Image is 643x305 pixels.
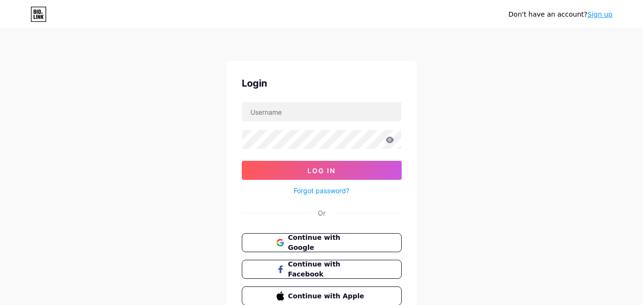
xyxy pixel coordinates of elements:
[242,233,402,252] button: Continue with Google
[508,10,613,20] div: Don't have an account?
[288,259,366,279] span: Continue with Facebook
[587,10,613,18] a: Sign up
[294,186,349,196] a: Forgot password?
[242,161,402,180] button: Log In
[242,102,401,121] input: Username
[288,291,366,301] span: Continue with Apple
[307,167,336,175] span: Log In
[242,260,402,279] button: Continue with Facebook
[288,233,366,253] span: Continue with Google
[318,208,326,218] div: Or
[242,76,402,90] div: Login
